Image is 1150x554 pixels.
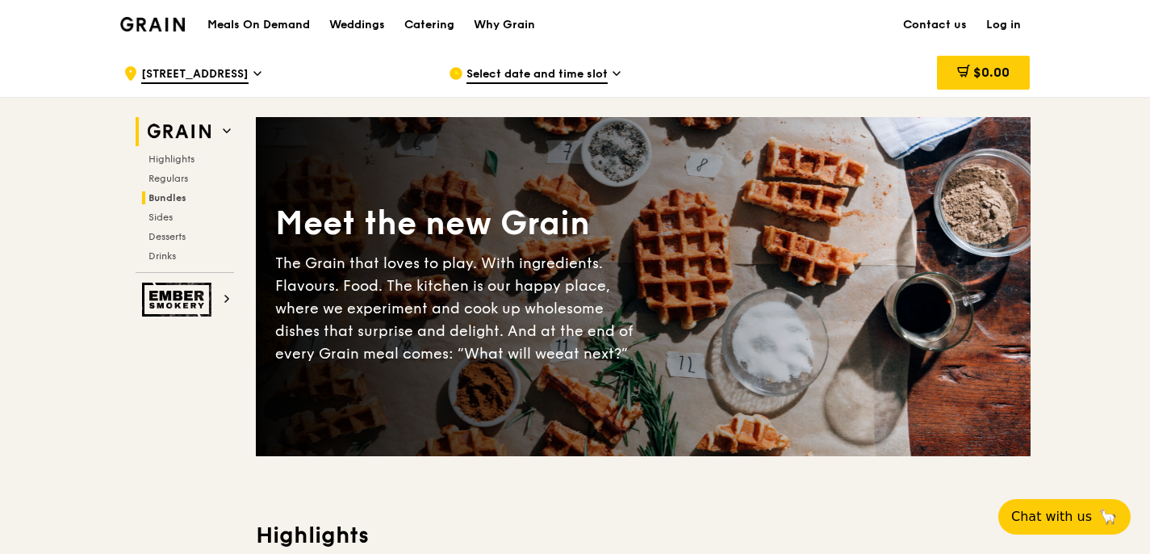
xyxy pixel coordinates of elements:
h1: Meals On Demand [207,17,310,33]
span: Drinks [148,250,176,262]
span: eat next?” [555,345,628,363]
span: Chat with us [1011,507,1092,527]
span: Bundles [148,192,186,204]
img: Grain web logo [142,117,216,146]
img: Ember Smokery web logo [142,283,216,317]
div: Catering [404,1,454,49]
a: Contact us [893,1,976,49]
img: Grain [120,17,186,31]
span: [STREET_ADDRESS] [141,66,249,84]
a: Log in [976,1,1031,49]
a: Why Grain [464,1,545,49]
a: Weddings [320,1,395,49]
span: $0.00 [973,65,1010,80]
h3: Highlights [256,521,1031,550]
a: Catering [395,1,464,49]
div: Meet the new Grain [275,202,643,246]
div: The Grain that loves to play. With ingredients. Flavours. Food. The kitchen is our happy place, w... [275,252,643,365]
span: Select date and time slot [466,66,608,84]
span: Regulars [148,173,188,184]
span: Highlights [148,153,194,165]
div: Weddings [329,1,385,49]
span: Sides [148,212,173,223]
button: Chat with us🦙 [998,499,1131,535]
span: 🦙 [1098,507,1118,527]
div: Why Grain [474,1,535,49]
span: Desserts [148,231,186,242]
